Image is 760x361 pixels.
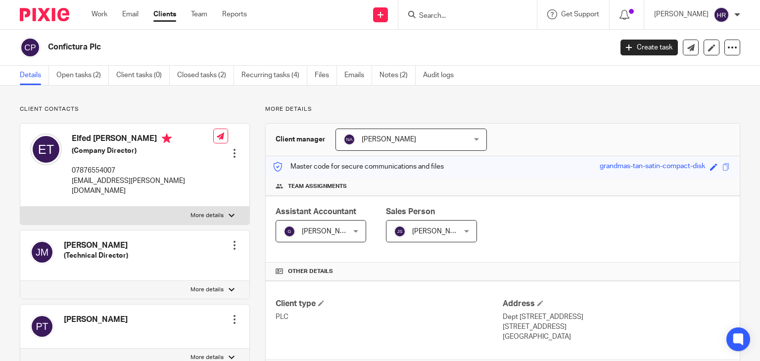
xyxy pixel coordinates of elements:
[620,40,678,55] a: Create task
[92,9,107,19] a: Work
[241,66,307,85] a: Recurring tasks (4)
[418,12,507,21] input: Search
[30,134,62,165] img: svg%3E
[122,9,139,19] a: Email
[72,146,213,156] h5: (Company Director)
[394,226,406,237] img: svg%3E
[190,212,224,220] p: More details
[386,208,435,216] span: Sales Person
[72,176,213,196] p: [EMAIL_ADDRESS][PERSON_NAME][DOMAIN_NAME]
[273,162,444,172] p: Master code for secure communications and files
[48,42,494,52] h2: Confictura Plc
[503,312,730,322] p: Dept [STREET_ADDRESS]
[177,66,234,85] a: Closed tasks (2)
[20,105,250,113] p: Client contacts
[222,9,247,19] a: Reports
[56,66,109,85] a: Open tasks (2)
[116,66,170,85] a: Client tasks (0)
[288,268,333,275] span: Other details
[302,228,356,235] span: [PERSON_NAME]
[276,312,503,322] p: PLC
[561,11,599,18] span: Get Support
[153,9,176,19] a: Clients
[362,136,416,143] span: [PERSON_NAME]
[72,134,213,146] h4: Elfed [PERSON_NAME]
[191,9,207,19] a: Team
[503,299,730,309] h4: Address
[276,299,503,309] h4: Client type
[30,240,54,264] img: svg%3E
[423,66,461,85] a: Audit logs
[315,66,337,85] a: Files
[64,315,128,325] h4: [PERSON_NAME]
[412,228,467,235] span: [PERSON_NAME]
[344,66,372,85] a: Emails
[713,7,729,23] img: svg%3E
[600,161,705,173] div: grandmas-tan-satin-compact-disk
[30,315,54,338] img: svg%3E
[343,134,355,145] img: svg%3E
[380,66,416,85] a: Notes (2)
[20,37,41,58] img: svg%3E
[503,332,730,342] p: [GEOGRAPHIC_DATA]
[162,134,172,143] i: Primary
[276,208,356,216] span: Assistant Accountant
[64,240,128,251] h4: [PERSON_NAME]
[64,251,128,261] h5: (Technical Director)
[654,9,709,19] p: [PERSON_NAME]
[265,105,740,113] p: More details
[20,8,69,21] img: Pixie
[284,226,295,237] img: svg%3E
[288,182,347,190] span: Team assignments
[503,322,730,332] p: [STREET_ADDRESS]
[190,286,224,294] p: More details
[20,66,49,85] a: Details
[276,135,326,144] h3: Client manager
[72,166,213,176] p: 07876554007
